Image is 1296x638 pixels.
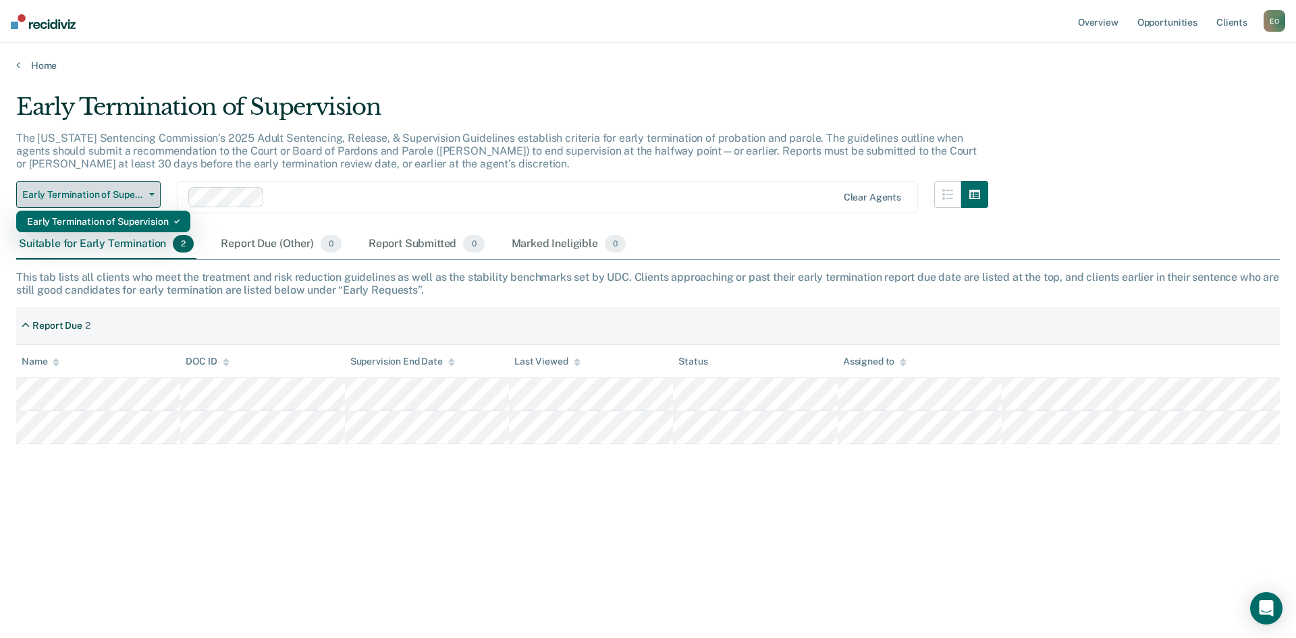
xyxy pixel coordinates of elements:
div: Marked Ineligible0 [509,230,629,259]
span: 2 [173,235,194,252]
div: DOC ID [186,356,229,367]
span: 0 [463,235,484,252]
div: Report Due (Other)0 [218,230,344,259]
span: Early Termination of Supervision [22,189,144,201]
span: 0 [321,235,342,252]
a: Home [16,59,1280,72]
div: Suitable for Early Termination2 [16,230,196,259]
div: Name [22,356,59,367]
div: Status [678,356,707,367]
div: Assigned to [843,356,907,367]
div: 2 [85,320,90,331]
div: This tab lists all clients who meet the treatment and risk reduction guidelines as well as the st... [16,271,1280,296]
div: Open Intercom Messenger [1250,592,1282,624]
div: Report Submitted0 [366,230,487,259]
div: Last Viewed [514,356,580,367]
div: Early Termination of Supervision [27,211,180,232]
div: Early Termination of Supervision [16,93,988,132]
div: Report Due [32,320,82,331]
button: EO [1264,10,1285,32]
button: Early Termination of Supervision [16,181,161,208]
div: E O [1264,10,1285,32]
span: 0 [605,235,626,252]
p: The [US_STATE] Sentencing Commission’s 2025 Adult Sentencing, Release, & Supervision Guidelines e... [16,132,977,170]
img: Recidiviz [11,14,76,29]
div: Report Due2 [16,315,96,337]
div: Supervision End Date [350,356,455,367]
div: Clear agents [844,192,901,203]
